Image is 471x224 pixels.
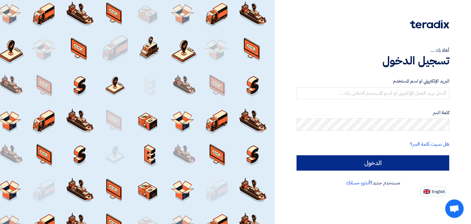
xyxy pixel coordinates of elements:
div: أهلا بك ... [297,47,449,54]
img: en-US.png [423,189,430,194]
a: دردشة مفتوحة [445,199,464,218]
div: مستخدم جديد؟ [297,179,449,187]
a: هل نسيت كلمة السر؟ [410,141,449,148]
h1: تسجيل الدخول [297,54,449,68]
label: كلمة السر [297,109,449,116]
img: Teradix logo [410,20,449,29]
input: أدخل بريد العمل الإلكتروني او اسم المستخدم الخاص بك ... [297,87,449,99]
span: English [432,190,445,194]
a: أنشئ حسابك [346,179,370,187]
label: البريد الإلكتروني او اسم المستخدم [297,78,449,85]
button: English [420,187,447,196]
input: الدخول [297,155,449,171]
